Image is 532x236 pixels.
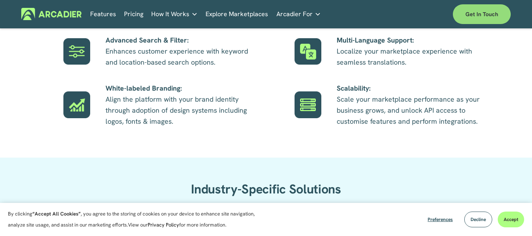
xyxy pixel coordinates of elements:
[428,216,453,223] span: Preferences
[337,83,489,127] p: Scale your marketplace performance as your business grows, and unlock API access to customise fea...
[32,210,81,217] strong: “Accept All Cookies”
[148,221,179,228] a: Privacy Policy
[106,84,182,93] strong: White-labeled Branding:
[422,212,459,227] button: Preferences
[337,35,414,45] strong: Multi-Language Support:
[453,4,511,24] a: Get in touch
[8,208,264,230] p: By clicking , you agree to the storing of cookies on your device to enhance site navigation, anal...
[337,84,371,93] strong: Scalability:
[90,8,116,20] a: Features
[151,8,198,20] a: folder dropdown
[21,8,82,20] img: Arcadier
[151,9,189,20] span: How It Works
[276,9,313,20] span: Arcadier For
[169,181,363,197] h2: Industry-Specific Solutions
[471,216,486,223] span: Decline
[464,212,492,227] button: Decline
[106,35,258,68] p: Enhances customer experience with keyword and location-based search options.
[206,8,268,20] a: Explore Marketplaces
[337,35,489,68] p: Localize your marketplace experience with seamless translations.
[124,8,143,20] a: Pricing
[276,8,321,20] a: folder dropdown
[106,35,189,45] strong: Advanced Search & Filter:
[493,198,532,236] iframe: Chat Widget
[106,83,258,127] p: Align the platform with your brand identity through adoption of design systems including logos, f...
[493,198,532,236] div: Widget de chat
